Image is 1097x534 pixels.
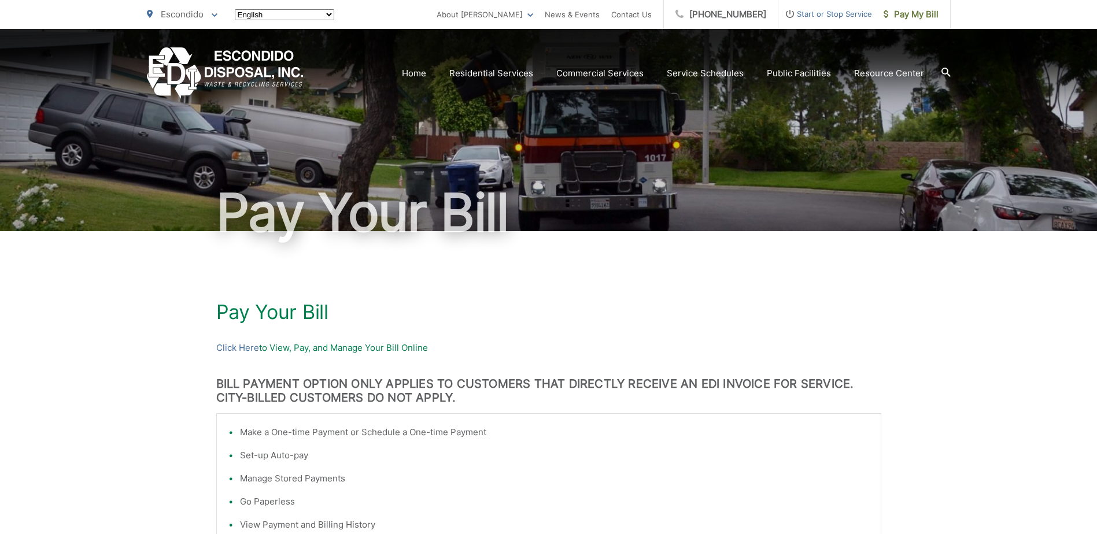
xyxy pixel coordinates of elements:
[240,518,869,532] li: View Payment and Billing History
[240,472,869,485] li: Manage Stored Payments
[161,9,204,20] span: Escondido
[556,66,644,80] a: Commercial Services
[235,9,334,20] select: Select a language
[147,47,304,99] a: EDCD logo. Return to the homepage.
[216,341,259,355] a: Click Here
[240,448,869,462] li: Set-up Auto-pay
[884,8,939,21] span: Pay My Bill
[240,495,869,509] li: Go Paperless
[611,8,652,21] a: Contact Us
[545,8,600,21] a: News & Events
[240,425,869,439] li: Make a One-time Payment or Schedule a One-time Payment
[437,8,533,21] a: About [PERSON_NAME]
[147,184,951,242] h1: Pay Your Bill
[667,66,744,80] a: Service Schedules
[216,377,881,405] h3: BILL PAYMENT OPTION ONLY APPLIES TO CUSTOMERS THAT DIRECTLY RECEIVE AN EDI INVOICE FOR SERVICE. C...
[216,341,881,355] p: to View, Pay, and Manage Your Bill Online
[767,66,831,80] a: Public Facilities
[449,66,533,80] a: Residential Services
[216,301,881,324] h1: Pay Your Bill
[402,66,426,80] a: Home
[854,66,924,80] a: Resource Center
